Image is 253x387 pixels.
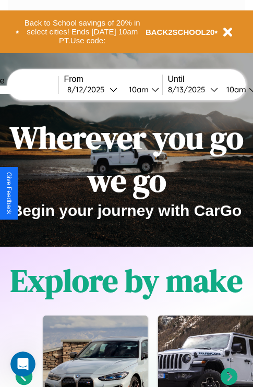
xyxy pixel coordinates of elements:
[146,28,215,37] b: BACK2SCHOOL20
[10,259,243,302] h1: Explore by make
[121,84,162,95] button: 10am
[67,84,110,94] div: 8 / 12 / 2025
[168,84,210,94] div: 8 / 13 / 2025
[5,172,13,214] div: Give Feedback
[64,84,121,95] button: 8/12/2025
[10,352,35,377] iframe: Intercom live chat
[19,16,146,48] button: Back to School savings of 20% in select cities! Ends [DATE] 10am PT.Use code:
[221,84,249,94] div: 10am
[64,75,162,84] label: From
[124,84,151,94] div: 10am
